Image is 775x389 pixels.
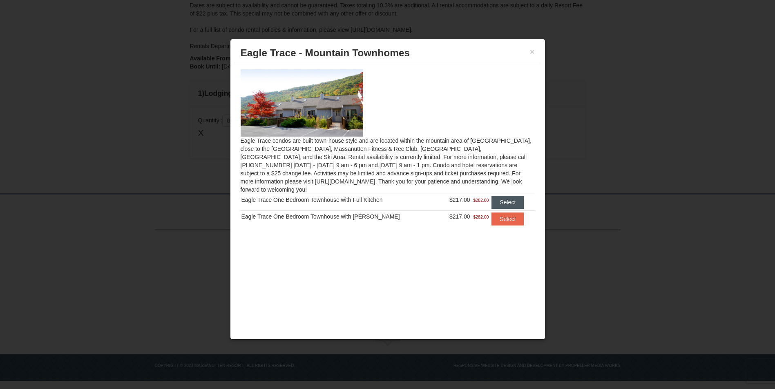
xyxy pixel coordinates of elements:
[235,63,541,241] div: Eagle Trace condos are built town-house style and are located within the mountain area of [GEOGRA...
[473,196,489,204] span: $282.00
[241,69,363,136] img: 19218983-1-9b289e55.jpg
[491,212,524,225] button: Select
[449,197,470,203] span: $217.00
[491,196,524,209] button: Select
[241,196,438,204] div: Eagle Trace One Bedroom Townhouse with Full Kitchen
[241,47,410,58] span: Eagle Trace - Mountain Townhomes
[449,213,470,220] span: $217.00
[241,212,438,221] div: Eagle Trace One Bedroom Townhouse with [PERSON_NAME]
[473,213,489,221] span: $282.00
[530,48,535,56] button: ×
